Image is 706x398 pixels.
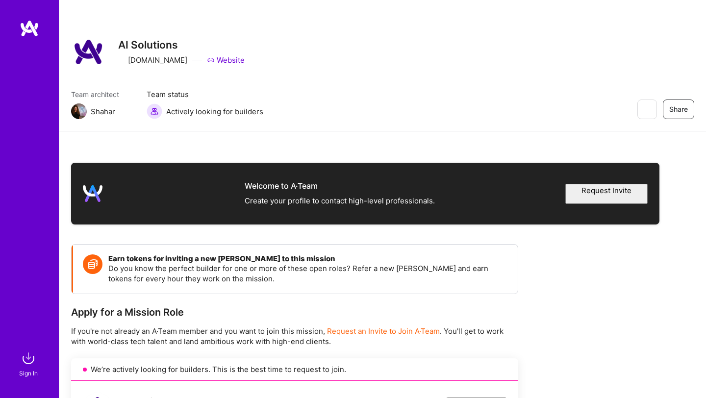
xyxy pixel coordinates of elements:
[71,306,518,319] div: Apply for a Mission Role
[71,89,127,99] span: Team architect
[147,89,263,99] span: Team status
[643,105,651,113] i: icon EyeClosed
[21,348,38,378] a: sign inSign In
[118,56,126,64] i: icon CompanyGray
[71,326,518,347] p: If you're not already an A·Team member and you want to join this mission, . You'll get to work wi...
[71,103,87,119] img: Team Architect
[245,180,435,191] div: Welcome to A·Team
[147,103,162,119] img: Actively looking for builders
[108,254,508,263] h4: Earn tokens for inviting a new [PERSON_NAME] to this mission
[669,104,688,114] span: Share
[119,107,127,115] i: icon Mail
[118,39,245,51] h3: AI Solutions
[83,184,102,203] img: logo
[108,263,508,284] p: Do you know the perfect builder for one or more of these open roles? Refer a new [PERSON_NAME] an...
[71,358,518,381] div: We’re actively looking for builders. This is the best time to request to join.
[207,55,245,65] a: Website
[19,368,38,378] div: Sign In
[71,34,106,70] img: Company Logo
[20,20,39,37] img: logo
[565,184,648,204] button: Request Invite
[83,254,102,274] img: Token icon
[19,348,38,368] img: sign in
[166,106,263,117] span: Actively looking for builders
[663,99,694,119] button: Share
[91,106,115,117] div: Shahar
[118,55,187,65] div: [DOMAIN_NAME]
[245,195,435,207] div: Create your profile to contact high-level professionals.
[327,326,440,336] span: Request an Invite to Join A·Team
